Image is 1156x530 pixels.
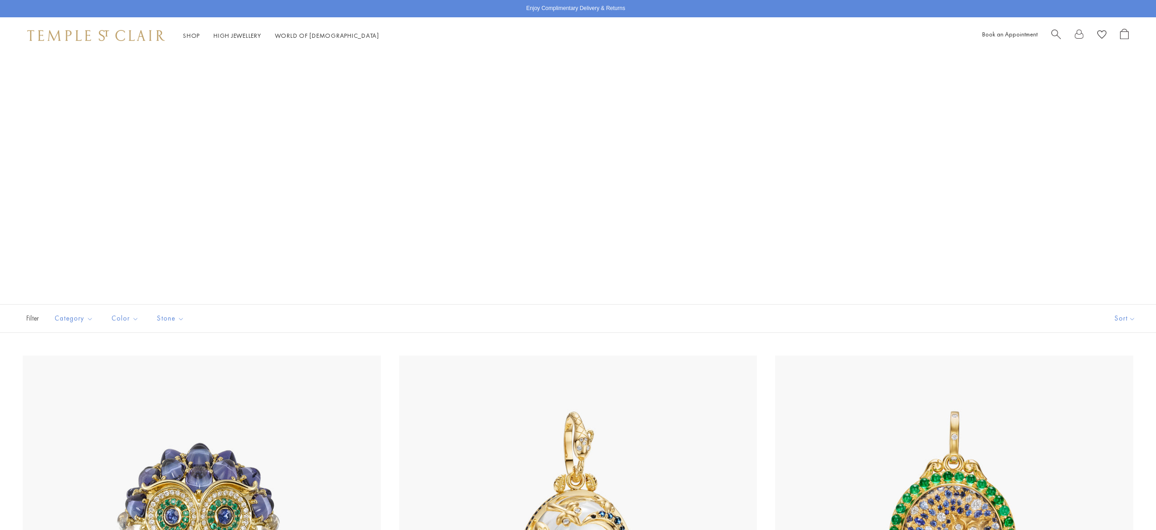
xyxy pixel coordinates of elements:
[1051,29,1061,43] a: Search
[27,30,165,41] img: Temple St. Clair
[213,31,261,40] a: High JewelleryHigh Jewellery
[1094,305,1156,332] button: Show sort by
[105,308,146,329] button: Color
[183,31,200,40] a: ShopShop
[1120,29,1129,43] a: Open Shopping Bag
[152,313,191,324] span: Stone
[107,313,146,324] span: Color
[150,308,191,329] button: Stone
[183,30,379,41] nav: Main navigation
[50,313,100,324] span: Category
[1097,29,1106,43] a: View Wishlist
[275,31,379,40] a: World of [DEMOGRAPHIC_DATA]World of [DEMOGRAPHIC_DATA]
[48,308,100,329] button: Category
[982,30,1038,38] a: Book an Appointment
[526,4,625,13] p: Enjoy Complimentary Delivery & Returns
